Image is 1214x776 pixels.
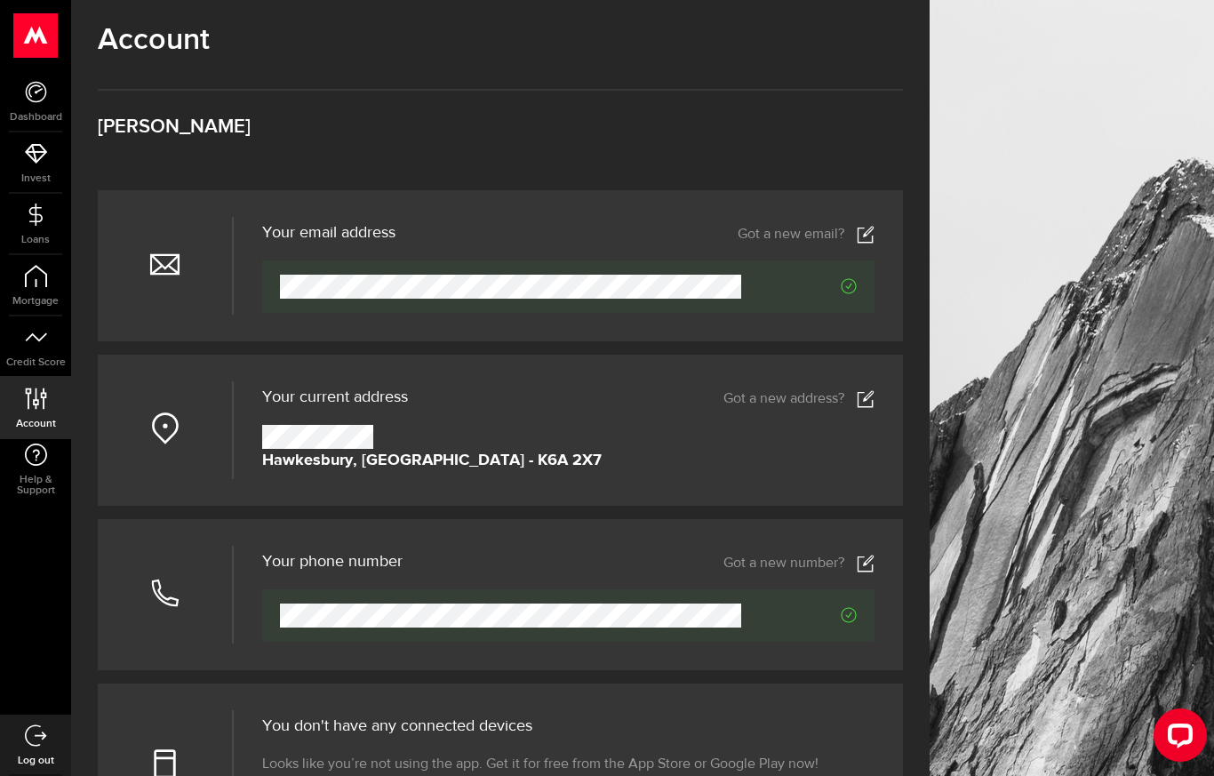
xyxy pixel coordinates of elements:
[723,555,875,572] a: Got a new number?
[262,718,532,734] span: You don't have any connected devices
[262,449,602,473] strong: Hawkesbury, [GEOGRAPHIC_DATA] - K6A 2X7
[262,754,819,775] span: Looks like you’re not using the app. Get it for free from the App Store or Google Play now!
[741,278,857,294] span: Verified
[741,607,857,623] span: Verified
[98,117,903,137] h3: [PERSON_NAME]
[98,22,903,58] h1: Account
[1139,701,1214,776] iframe: LiveChat chat widget
[262,389,408,405] span: Your current address
[262,554,403,570] h3: Your phone number
[738,226,875,244] a: Got a new email?
[723,390,875,408] a: Got a new address?
[262,225,395,241] h3: Your email address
